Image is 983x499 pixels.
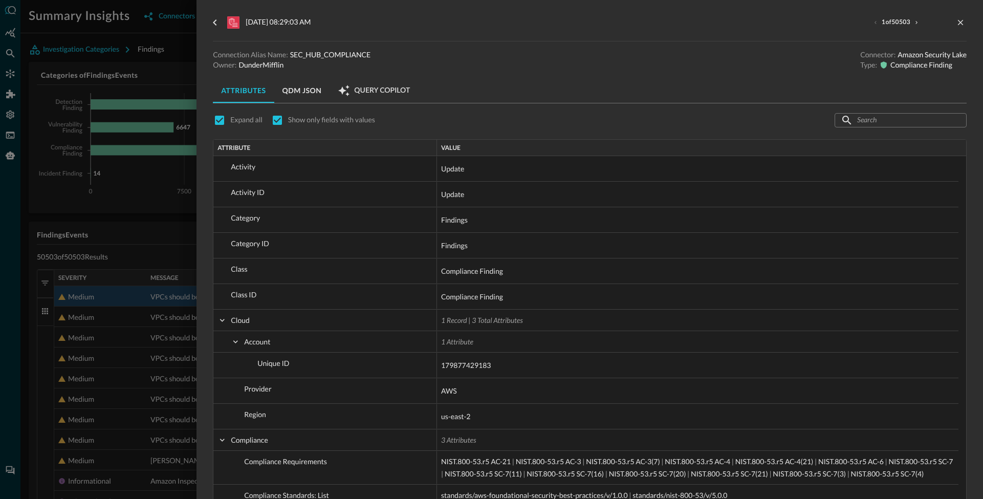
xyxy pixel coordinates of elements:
span: NIST.800-53.r5 SC-7(21) [691,469,773,478]
span: NIST.800-53.r5 SC-7(16) [527,469,608,478]
span: Provider [244,384,271,393]
span: NIST.800-53.r5 AC-4 [665,457,735,466]
span: 1 Record | 3 Total Attributes [441,316,523,324]
span: Category ID [231,239,269,248]
p: Connection Alias Name: [213,50,288,60]
span: NIST.800-53.r5 SC-7(20) [609,469,691,478]
span: Class ID [231,290,256,299]
span: Findings [441,214,468,226]
span: Category [231,213,260,222]
span: Query Copilot [354,86,410,95]
svg: Amazon Security Lake [227,16,239,29]
p: SEC_HUB_COMPLIANCE [290,50,371,60]
p: Expand all [230,115,263,125]
span: NIST.800-53.r5 AC-6 [818,457,889,466]
span: AWS [441,385,457,397]
p: [DATE] 08:29:03 AM [246,16,311,29]
p: Show only fields with values [288,115,375,125]
span: Cloud [231,316,250,324]
span: NIST.800-53.r5 AC-21 [441,457,516,466]
span: Class [231,265,247,273]
p: Type: [860,60,877,70]
span: NIST.800-53.r5 AC-3 [516,457,586,466]
span: Compliance Finding [441,291,503,303]
button: QDM JSON [274,78,330,103]
span: Attribute [217,144,250,151]
span: Findings [441,240,468,252]
button: go back [207,14,223,31]
span: Activity [231,162,255,171]
p: Connector: [860,50,895,60]
span: 1 Attribute [441,337,473,346]
span: Compliance Requirements [244,457,327,466]
span: Update [441,188,464,201]
span: NIST.800-53.r5 AC-4(21) [735,457,818,466]
span: Unique ID [257,359,289,367]
span: 3 Attributes [441,436,476,444]
p: Compliance Finding [890,60,952,70]
p: Amazon Security Lake [898,50,967,60]
p: DunderMifflin [238,60,283,70]
button: close-drawer [954,16,967,29]
span: Region [244,410,266,419]
span: 1 of 50503 [882,18,910,27]
span: Activity ID [231,188,265,197]
span: NIST.800-53.r5 SC-7(11) [445,469,527,478]
span: Compliance Finding [441,265,503,277]
p: Owner: [213,60,236,70]
span: Value [441,144,461,151]
span: NIST.800-53.r5 SC-7(4) [851,469,924,478]
span: us-east-2 [441,410,470,423]
button: Attributes [213,78,274,103]
span: NIST.800-53.r5 SC-7(3) [773,469,850,478]
span: NIST.800-53.r5 AC-3(7) [586,457,665,466]
span: 179877429183 [441,359,491,372]
span: Account [244,337,270,346]
button: next result [911,17,922,28]
input: Search [857,111,943,129]
span: Update [441,163,464,175]
span: Compliance [231,436,268,444]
